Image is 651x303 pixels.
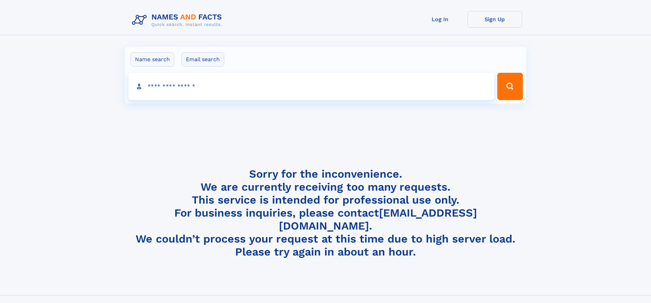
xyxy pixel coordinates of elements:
[181,52,224,67] label: Email search
[128,73,494,100] input: search input
[497,73,523,100] button: Search Button
[467,11,522,28] a: Sign Up
[413,11,467,28] a: Log In
[131,52,174,67] label: Name search
[129,167,522,259] h4: Sorry for the inconvenience. We are currently receiving too many requests. This service is intend...
[129,11,228,29] img: Logo Names and Facts
[279,206,477,232] a: [EMAIL_ADDRESS][DOMAIN_NAME]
